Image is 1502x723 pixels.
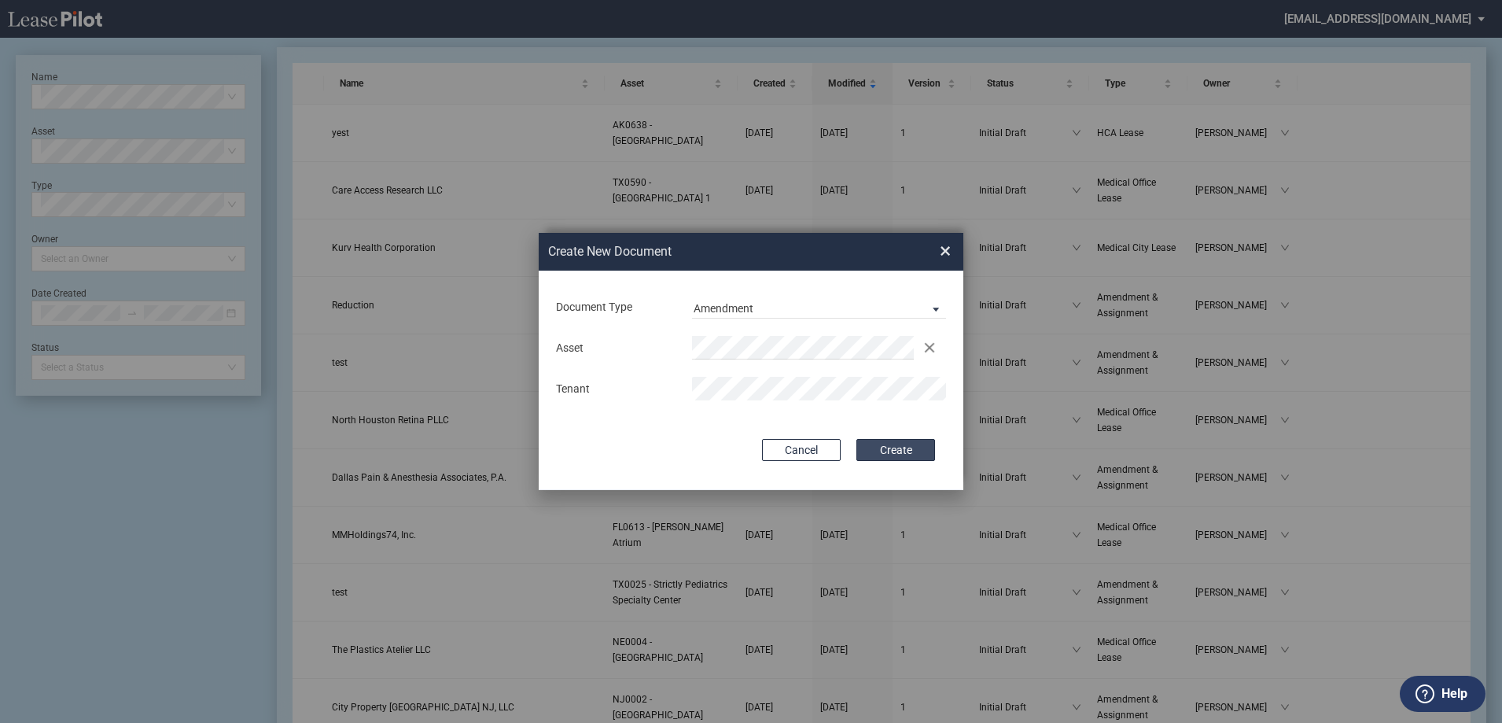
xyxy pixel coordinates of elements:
md-dialog: Create New ... [539,233,963,491]
md-select: Document Type: Amendment [692,295,946,319]
div: Document Type [547,300,683,315]
h2: Create New Document [548,243,883,260]
label: Help [1441,684,1467,704]
div: Tenant [547,382,683,397]
button: Cancel [762,439,841,461]
span: × [940,238,951,264]
button: Create [856,439,935,461]
div: Asset [547,341,683,356]
div: Amendment [694,302,753,315]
